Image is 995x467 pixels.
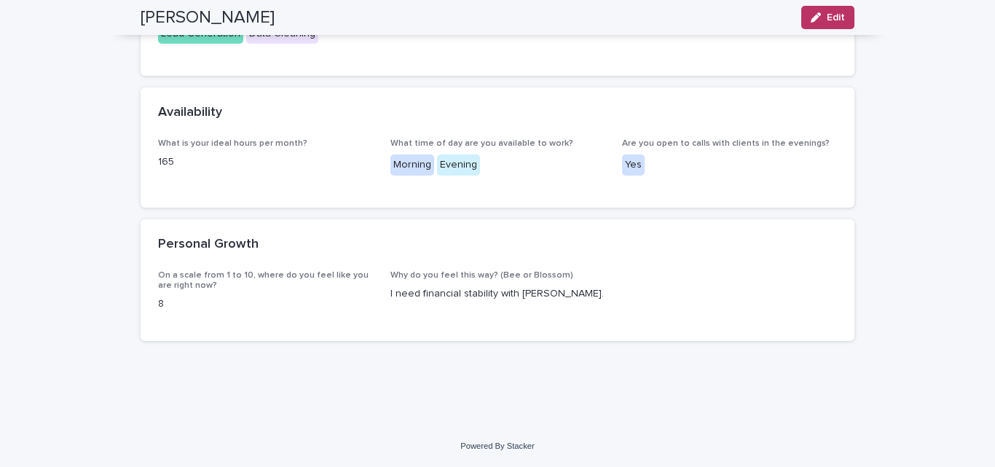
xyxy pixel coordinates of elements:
[158,154,373,170] p: 165
[390,286,605,302] p: I need financial stability with [PERSON_NAME].
[158,105,222,121] h2: Availability
[158,139,307,148] span: What is your ideal hours per month?
[460,442,534,450] a: Powered By Stacker
[390,139,573,148] span: What time of day are you available to work?
[622,154,645,176] div: Yes
[390,154,434,176] div: Morning
[158,271,369,290] span: On a scale from 1 to 10, where do you feel like you are right now?
[390,271,573,280] span: Why do you feel this way? (Bee or Blossom)
[141,7,275,28] h2: [PERSON_NAME]
[158,237,259,253] h2: Personal Growth
[622,139,830,148] span: Are you open to calls with clients in the evenings?
[801,6,854,29] button: Edit
[158,297,373,312] p: 8
[437,154,480,176] div: Evening
[827,12,845,23] span: Edit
